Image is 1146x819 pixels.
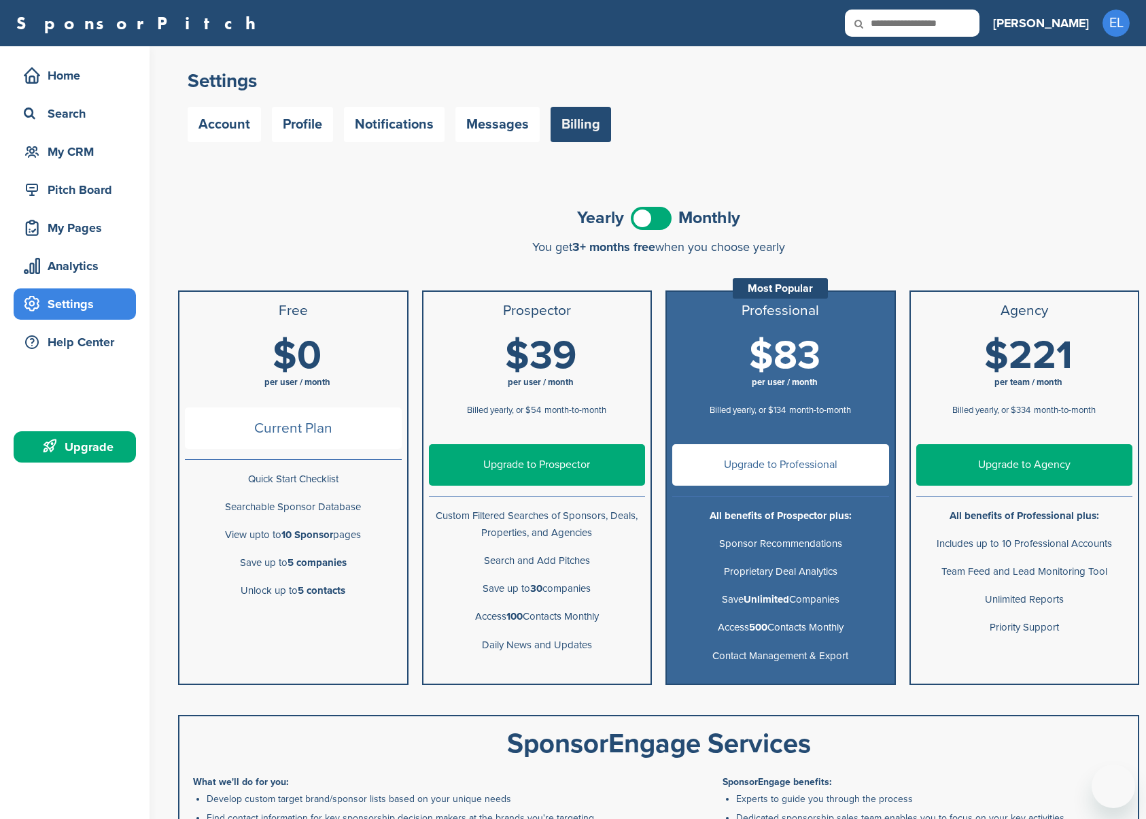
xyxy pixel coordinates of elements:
div: Pitch Board [20,178,136,202]
b: 500 [749,621,767,633]
span: $221 [984,332,1073,380]
span: Billed yearly, or $54 [467,405,541,416]
span: per user / month [508,377,574,388]
a: Help Center [14,327,136,358]
p: View upto to pages [185,526,402,544]
h3: Free [185,303,402,319]
div: Settings [20,292,136,316]
span: month-to-month [544,405,606,416]
div: My CRM [20,139,136,164]
b: All benefits of Prospector plus: [710,509,852,522]
a: Messages [455,107,540,142]
b: 5 companies [288,556,347,569]
li: Experts to guide you through the process [736,792,1125,806]
b: Unlimited [744,593,789,605]
p: Includes up to 10 Professional Accounts [916,535,1133,552]
p: Custom Filtered Searches of Sponsors, Deals, Properties, and Agencies [429,507,646,541]
div: My Pages [20,216,136,240]
p: Quick Start Checklist [185,471,402,488]
p: Unlimited Reports [916,591,1133,608]
p: Sponsor Recommendations [672,535,889,552]
a: Upgrade [14,431,136,463]
a: Settings [14,288,136,320]
p: Proprietary Deal Analytics [672,563,889,580]
span: per team / month [994,377,1062,388]
span: per user / month [752,377,818,388]
a: Pitch Board [14,174,136,205]
div: Help Center [20,330,136,354]
a: [PERSON_NAME] [993,8,1089,38]
a: SponsorPitch [16,14,264,32]
b: What we'll do for you: [193,776,289,788]
p: Search and Add Pitches [429,552,646,569]
p: Save Companies [672,591,889,608]
p: Priority Support [916,619,1133,636]
a: Account [188,107,261,142]
span: month-to-month [789,405,851,416]
div: Home [20,63,136,88]
span: $83 [749,332,820,380]
div: You get when you choose yearly [178,240,1139,254]
li: Develop custom target brand/sponsor lists based on your unique needs [207,792,655,806]
div: Analytics [20,254,136,278]
a: Analytics [14,250,136,282]
div: Search [20,101,136,126]
b: 5 contacts [298,584,345,597]
span: Billed yearly, or $134 [710,405,786,416]
span: Monthly [678,210,740,227]
h3: Professional [672,303,889,319]
div: Most Popular [733,278,828,299]
span: Billed yearly, or $334 [952,405,1030,416]
a: My Pages [14,212,136,244]
a: Billing [551,107,611,142]
p: Daily News and Updates [429,637,646,654]
b: 100 [506,610,523,622]
b: 30 [530,582,542,595]
p: Save up to companies [429,580,646,597]
span: Yearly [577,210,624,227]
p: Save up to [185,554,402,571]
div: SponsorEngage Services [193,730,1124,757]
b: All benefits of Professional plus: [950,509,1099,522]
a: Upgrade to Prospector [429,444,646,486]
h3: Prospector [429,303,646,319]
h3: [PERSON_NAME] [993,14,1089,33]
span: EL [1102,10,1130,37]
a: Upgrade to Professional [672,444,889,486]
a: Search [14,98,136,129]
b: 10 Sponsor [281,529,333,541]
p: Access Contacts Monthly [672,619,889,636]
a: Upgrade to Agency [916,444,1133,486]
a: Notifications [344,107,445,142]
div: Upgrade [20,435,136,459]
p: Unlock up to [185,582,402,599]
a: My CRM [14,136,136,167]
p: Contact Management & Export [672,648,889,665]
a: Profile [272,107,333,142]
p: Access Contacts Monthly [429,608,646,625]
span: per user / month [264,377,330,388]
p: Team Feed and Lead Monitoring Tool [916,563,1133,580]
span: $0 [273,332,322,380]
a: Home [14,60,136,91]
h3: Agency [916,303,1133,319]
h2: Settings [188,69,1130,93]
b: SponsorEngage benefits: [723,776,832,788]
span: 3+ months free [572,239,655,254]
span: Current Plan [185,407,402,449]
span: $39 [505,332,576,380]
p: Searchable Sponsor Database [185,499,402,516]
iframe: Button to launch messaging window [1092,765,1135,808]
span: month-to-month [1034,405,1096,416]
